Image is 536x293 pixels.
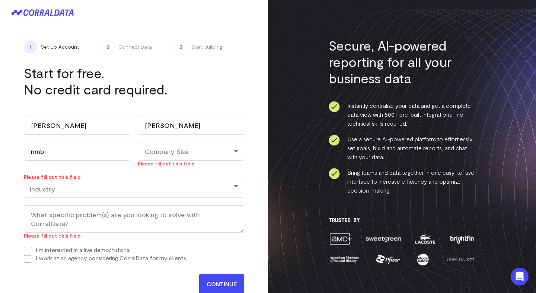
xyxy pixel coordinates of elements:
div: Open Intercom Messenger [511,268,529,286]
div: Company Size [138,142,244,161]
label: I'm interested in a live demo/tutorial [36,246,131,253]
span: 1 [24,40,37,54]
li: Instantly centralize your data and get a complete data view with 500+ pre-built integrations—no t... [329,101,476,128]
h3: Trusted By [329,217,476,223]
div: Please fill out this field. [24,174,244,180]
input: Last Name [138,116,244,135]
span: Start Building [191,43,223,51]
input: Company Name [24,142,130,161]
li: Use a secure AI-powered platform to effortlessly set goals, build and automate reports, and chat ... [329,135,476,161]
div: Please fill out this field. [138,161,244,167]
span: Set Up Account [41,43,79,51]
div: Please fill out this field. [24,233,244,239]
span: 3 [174,40,188,54]
h1: Start for free. No credit card required. [24,65,217,97]
li: Bring teams and data together in one easy-to-use interface to increase efficiency and optimize de... [329,168,476,195]
label: I work at an agency considering CorralData for my clients [36,254,186,261]
div: Industry [29,185,239,193]
input: First Name [24,116,130,135]
span: 2 [101,40,115,54]
h3: Secure, AI-powered reporting for all your business data [329,37,476,86]
span: Connect Data [118,43,152,51]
